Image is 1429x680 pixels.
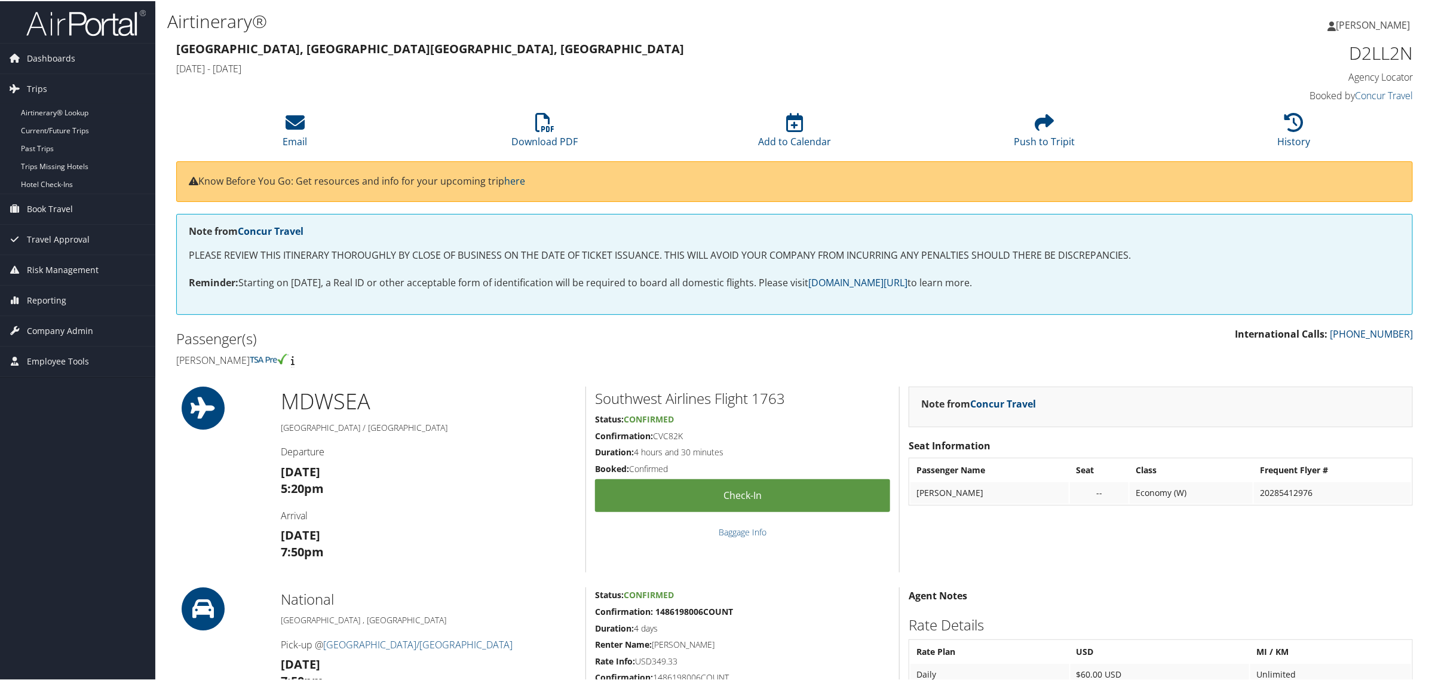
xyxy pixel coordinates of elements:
th: Seat [1070,458,1129,480]
h5: USD349.33 [595,654,890,666]
a: [GEOGRAPHIC_DATA]/[GEOGRAPHIC_DATA] [323,637,513,650]
a: [PHONE_NUMBER] [1330,326,1413,339]
strong: 7:50pm [281,543,324,559]
th: Class [1130,458,1253,480]
h4: Departure [281,444,576,457]
p: Starting on [DATE], a Real ID or other acceptable form of identification will be required to boar... [189,274,1400,290]
div: -- [1076,486,1123,497]
h4: [DATE] - [DATE] [176,61,1099,74]
h5: [GEOGRAPHIC_DATA] / [GEOGRAPHIC_DATA] [281,421,576,433]
h2: National [281,588,576,608]
h5: [GEOGRAPHIC_DATA] , [GEOGRAPHIC_DATA] [281,613,576,625]
a: Download PDF [512,118,578,147]
strong: Duration: [595,621,634,633]
strong: [DATE] [281,462,320,479]
strong: Rate Info: [595,654,635,666]
strong: Confirmation: 1486198006COUNT [595,605,733,616]
th: Passenger Name [910,458,1069,480]
h2: Southwest Airlines Flight 1763 [595,387,890,408]
p: PLEASE REVIEW THIS ITINERARY THOROUGHLY BY CLOSE OF BUSINESS ON THE DATE OF TICKET ISSUANCE. THIS... [189,247,1400,262]
strong: Duration: [595,445,634,457]
a: here [504,173,525,186]
strong: Confirmation: [595,429,653,440]
h1: Airtinerary® [167,8,1004,33]
h4: [PERSON_NAME] [176,353,786,366]
strong: Booked: [595,462,629,473]
th: Frequent Flyer # [1254,458,1411,480]
h5: 4 hours and 30 minutes [595,445,890,457]
strong: Seat Information [909,438,991,451]
strong: 5:20pm [281,479,324,495]
h2: Rate Details [909,614,1413,634]
strong: Note from [921,396,1036,409]
strong: Agent Notes [909,588,967,601]
h5: Confirmed [595,462,890,474]
strong: Reminder: [189,275,238,288]
span: Reporting [27,284,66,314]
strong: International Calls: [1235,326,1327,339]
strong: [GEOGRAPHIC_DATA], [GEOGRAPHIC_DATA] [GEOGRAPHIC_DATA], [GEOGRAPHIC_DATA] [176,39,684,56]
p: Know Before You Go: Get resources and info for your upcoming trip [189,173,1400,188]
a: Add to Calendar [758,118,831,147]
a: [DOMAIN_NAME][URL] [808,275,907,288]
a: [PERSON_NAME] [1327,6,1422,42]
h4: Booked by [1117,88,1413,101]
a: Concur Travel [970,396,1036,409]
span: Risk Management [27,254,99,284]
span: Travel Approval [27,223,90,253]
strong: [DATE] [281,526,320,542]
td: [PERSON_NAME] [910,481,1069,503]
span: Company Admin [27,315,93,345]
span: Dashboards [27,42,75,72]
a: Concur Travel [1355,88,1413,101]
strong: Renter Name: [595,638,652,649]
td: Economy (W) [1130,481,1253,503]
strong: Status: [595,588,624,599]
h1: MDW SEA [281,385,576,415]
img: tsa-precheck.png [250,353,289,363]
h2: Passenger(s) [176,327,786,348]
h4: Agency Locator [1117,69,1413,82]
td: 20285412976 [1254,481,1411,503]
a: Email [283,118,308,147]
strong: [DATE] [281,655,320,671]
img: airportal-logo.png [26,8,146,36]
span: Confirmed [624,412,674,424]
h5: [PERSON_NAME] [595,638,890,650]
h4: Arrival [281,508,576,521]
th: MI / KM [1250,640,1411,661]
th: USD [1071,640,1250,661]
span: [PERSON_NAME] [1336,17,1410,30]
a: Check-in [595,478,890,511]
a: History [1278,118,1311,147]
h5: 4 days [595,621,890,633]
span: Confirmed [624,588,674,599]
h5: CVC82K [595,429,890,441]
h4: Pick-up @ [281,637,576,650]
span: Book Travel [27,193,73,223]
span: Employee Tools [27,345,89,375]
strong: Status: [595,412,624,424]
a: Baggage Info [719,525,766,537]
span: Trips [27,73,47,103]
strong: Note from [189,223,303,237]
th: Rate Plan [910,640,1069,661]
h1: D2LL2N [1117,39,1413,65]
a: Push to Tripit [1014,118,1075,147]
a: Concur Travel [238,223,303,237]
